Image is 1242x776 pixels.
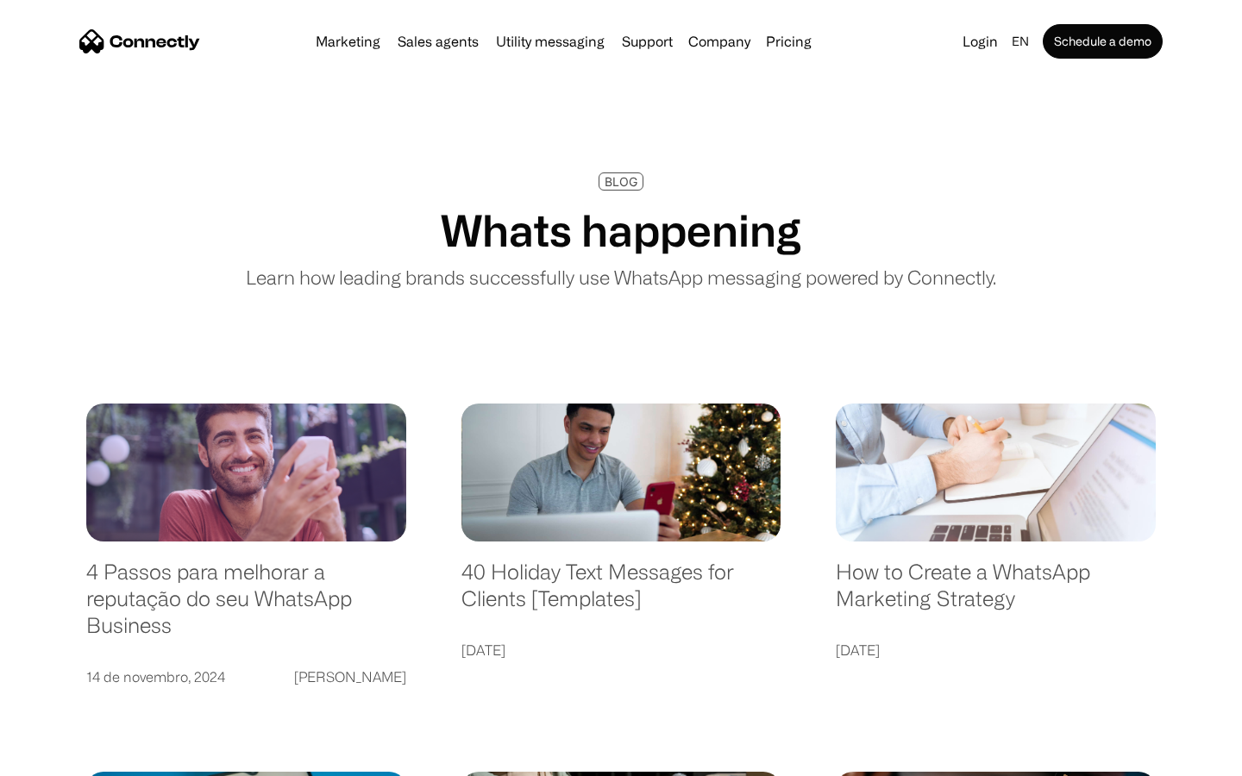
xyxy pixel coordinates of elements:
div: en [1012,29,1029,53]
a: Sales agents [391,34,486,48]
div: [DATE] [461,638,505,662]
a: Marketing [309,34,387,48]
div: Company [688,29,750,53]
a: 40 Holiday Text Messages for Clients [Templates] [461,559,781,629]
div: [PERSON_NAME] [294,665,406,689]
p: Learn how leading brands successfully use WhatsApp messaging powered by Connectly. [246,263,996,291]
a: Support [615,34,680,48]
a: 4 Passos para melhorar a reputação do seu WhatsApp Business [86,559,406,655]
ul: Language list [34,746,103,770]
div: 14 de novembro, 2024 [86,665,225,689]
h1: Whats happening [441,204,801,256]
aside: Language selected: English [17,746,103,770]
div: BLOG [605,175,637,188]
a: How to Create a WhatsApp Marketing Strategy [836,559,1156,629]
div: [DATE] [836,638,880,662]
a: Utility messaging [489,34,612,48]
a: Login [956,29,1005,53]
a: Pricing [759,34,819,48]
a: Schedule a demo [1043,24,1163,59]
